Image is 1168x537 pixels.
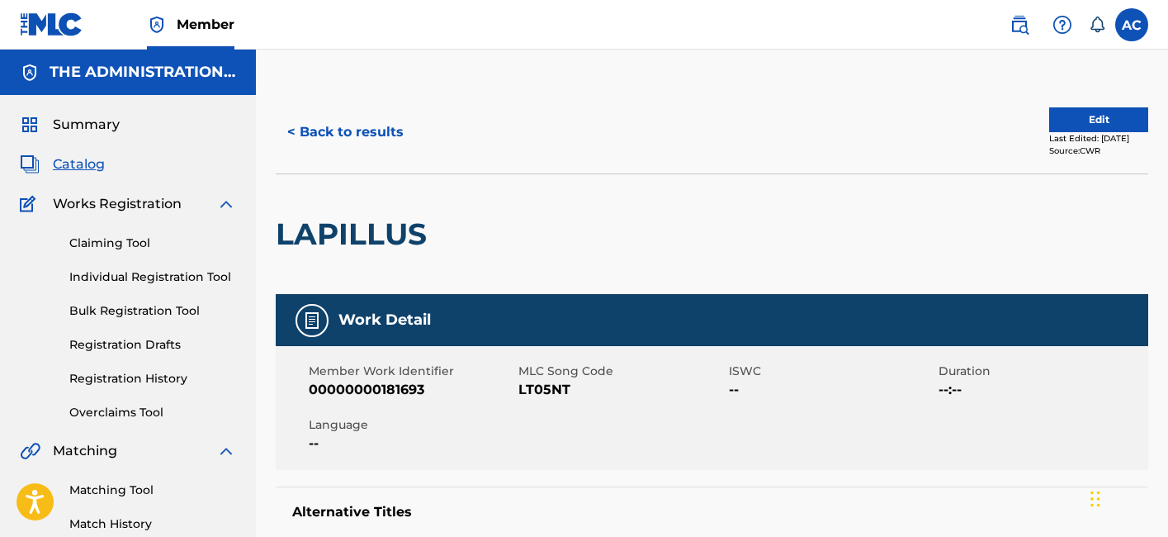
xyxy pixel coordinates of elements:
div: Drag [1090,474,1100,524]
a: Claiming Tool [69,235,236,252]
a: SummarySummary [20,115,120,135]
img: Work Detail [302,311,322,330]
span: Catalog [53,154,105,174]
div: Source: CWR [1049,145,1148,157]
img: search [1010,15,1029,35]
span: Language [309,416,514,434]
a: Match History [69,516,236,533]
h5: Alternative Titles [292,504,1132,520]
h5: THE ADMINISTRATION MP INC [50,63,236,82]
img: Accounts [20,63,40,83]
a: Matching Tool [69,482,236,499]
span: Member [177,15,234,34]
img: Matching [20,441,40,461]
a: Bulk Registration Tool [69,302,236,320]
span: -- [729,380,934,400]
div: Notifications [1089,17,1105,33]
span: --:-- [939,380,1144,400]
span: MLC Song Code [518,363,724,380]
button: < Back to results [276,112,415,153]
span: Works Registration [53,194,182,214]
img: expand [216,441,236,461]
span: Summary [53,115,120,135]
a: Registration History [69,370,236,387]
span: LT05NT [518,380,724,400]
img: expand [216,194,236,214]
h5: Work Detail [338,311,431,330]
span: ISWC [729,363,934,380]
span: Duration [939,363,1144,380]
img: Catalog [20,154,40,174]
a: Individual Registration Tool [69,268,236,286]
a: CatalogCatalog [20,154,105,174]
a: Overclaims Tool [69,404,236,421]
div: User Menu [1115,8,1148,41]
img: MLC Logo [20,12,83,36]
img: Summary [20,115,40,135]
h2: LAPILLUS [276,216,435,253]
span: Member Work Identifier [309,363,514,380]
img: Top Rightsholder [147,15,167,35]
iframe: Chat Widget [1085,458,1168,537]
a: Registration Drafts [69,336,236,354]
span: -- [309,434,514,454]
a: Public Search [1003,8,1036,41]
span: 00000000181693 [309,380,514,400]
img: Works Registration [20,194,41,214]
div: Help [1046,8,1079,41]
iframe: Resource Center [1122,323,1168,456]
div: Last Edited: [DATE] [1049,132,1148,145]
button: Edit [1049,107,1148,132]
span: Matching [53,441,117,461]
img: help [1052,15,1072,35]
